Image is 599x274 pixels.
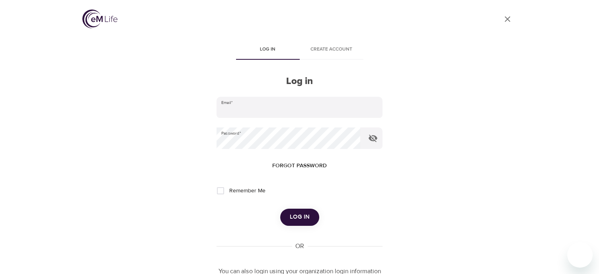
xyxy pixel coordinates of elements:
a: close [498,10,517,29]
span: Create account [304,45,359,54]
div: OR [292,242,307,251]
img: logo [82,10,117,28]
iframe: Button to launch messaging window [567,242,593,268]
h2: Log in [217,76,382,87]
button: Forgot password [269,159,330,173]
span: Forgot password [272,161,327,171]
button: Log in [280,209,319,225]
span: Log in [290,212,310,222]
span: Remember Me [229,187,265,195]
span: Log in [241,45,295,54]
div: disabled tabs example [217,41,382,60]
